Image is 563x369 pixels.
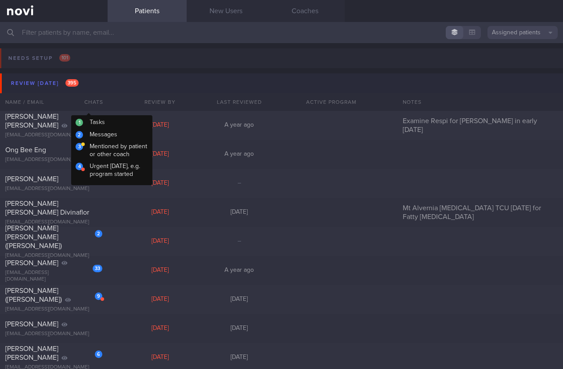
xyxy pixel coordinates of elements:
div: [DATE] [200,208,279,216]
div: 9 [95,292,102,300]
span: [PERSON_NAME] [PERSON_NAME] Divinaflor [5,200,89,216]
div: [EMAIL_ADDRESS][DOMAIN_NAME] [5,252,102,259]
span: [PERSON_NAME] [PERSON_NAME] [5,113,58,129]
span: [PERSON_NAME] [PERSON_NAME] [5,345,58,361]
div: [DATE] [121,237,200,245]
button: Assigned patients [487,26,558,39]
div: [EMAIL_ADDRESS][DOMAIN_NAME] [5,270,102,283]
div: [DATE] [121,267,200,274]
span: Ong Bee Eng [5,146,46,153]
div: 6 [95,351,102,358]
span: 395 [65,79,79,87]
div: [DATE] [200,325,279,332]
span: [PERSON_NAME] [5,175,58,183]
div: Last Reviewed [200,93,279,111]
div: Examine Respi for [PERSON_NAME] in early [DATE] [397,117,563,134]
span: [PERSON_NAME] [5,259,58,267]
div: [DATE] [121,121,200,129]
span: 101 [59,54,70,62]
div: [EMAIL_ADDRESS][DOMAIN_NAME] [5,306,102,313]
span: [PERSON_NAME] [PERSON_NAME] ([PERSON_NAME]) [5,225,62,249]
div: Chats [72,93,108,111]
span: [PERSON_NAME] ([PERSON_NAME]) [5,287,62,303]
div: [DATE] [121,325,200,332]
div: [EMAIL_ADDRESS][DOMAIN_NAME] [5,157,102,163]
div: [DATE] [121,296,200,303]
div: 33 [93,265,102,272]
div: [DATE] [200,296,279,303]
div: [DATE] [121,208,200,216]
div: [EMAIL_ADDRESS][DOMAIN_NAME] [5,186,102,192]
div: Review By [121,93,200,111]
div: A year ago [200,267,279,274]
div: Mt Alvernia [MEDICAL_DATA] TCU [DATE] for Fatty [MEDICAL_DATA] [397,204,563,221]
div: [DATE] [121,354,200,362]
div: [EMAIL_ADDRESS][DOMAIN_NAME] [5,219,102,226]
div: Review [DATE] [9,77,81,89]
div: – [200,237,279,245]
div: [DATE] [200,354,279,362]
div: 2 [95,230,102,237]
div: Notes [397,93,563,111]
div: [DATE] [121,179,200,187]
div: [DATE] [121,150,200,158]
span: [PERSON_NAME] [5,321,58,328]
div: A year ago [200,121,279,129]
div: [EMAIL_ADDRESS][DOMAIN_NAME] [5,132,102,139]
div: A year ago [200,150,279,158]
div: – [200,179,279,187]
div: [EMAIL_ADDRESS][DOMAIN_NAME] [5,331,102,337]
div: Needs setup [6,52,72,64]
div: Active Program [279,93,384,111]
